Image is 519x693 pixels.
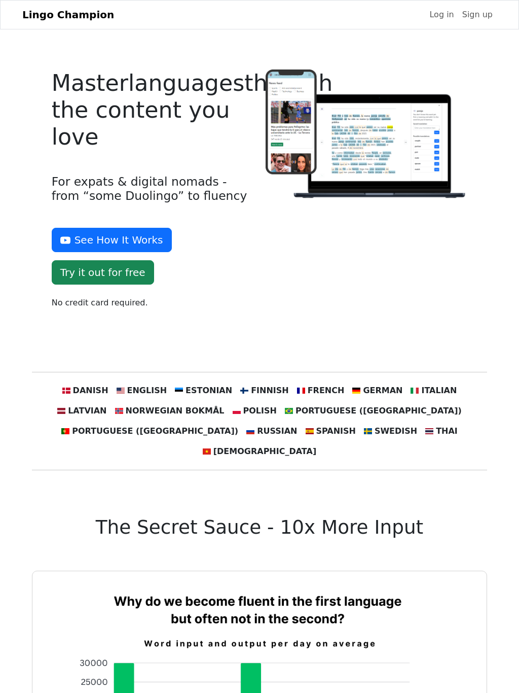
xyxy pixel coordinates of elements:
[363,385,402,397] span: German
[421,385,457,397] span: Italian
[458,5,497,25] a: Sign up
[52,175,253,203] h4: For expats & digital nomads - from “some Duolingo” to fluency
[126,405,225,417] span: Norwegian Bokmål
[308,385,345,397] span: French
[203,447,211,456] img: vn.svg
[52,70,253,150] h4: Master languages through the content you love
[52,260,154,285] a: Try it out for free
[285,407,293,415] img: br.svg
[240,387,248,395] img: fi.svg
[352,387,360,395] img: de.svg
[72,425,238,437] span: Portuguese ([GEOGRAPHIC_DATA])
[22,5,114,25] a: Lingo Champion
[68,405,106,417] span: Latvian
[316,425,356,437] span: Spanish
[115,407,123,415] img: no.svg
[233,407,241,415] img: pl.svg
[364,427,372,435] img: se.svg
[436,425,458,437] span: Thai
[62,387,70,395] img: dk.svg
[52,297,253,309] p: No credit card required.
[246,427,254,435] img: ru.svg
[186,385,232,397] span: Estonian
[73,385,108,397] span: Danish
[257,425,297,437] span: Russian
[127,385,167,397] span: English
[425,5,458,25] a: Log in
[57,407,65,415] img: lv.svg
[175,387,183,395] img: ee.svg
[266,70,467,200] img: Logo
[32,516,488,539] h1: The Secret Sauce - 10x More Input
[375,425,417,437] span: Swedish
[295,405,462,417] span: Portuguese ([GEOGRAPHIC_DATA])
[411,387,419,395] img: it.svg
[297,387,305,395] img: fr.svg
[251,385,289,397] span: Finnish
[213,445,316,458] span: [DEMOGRAPHIC_DATA]
[306,427,314,435] img: es.svg
[243,405,277,417] span: Polish
[117,387,125,395] img: us.svg
[425,427,433,435] img: th.svg
[52,228,172,252] button: See How It Works
[61,427,69,435] img: pt.svg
